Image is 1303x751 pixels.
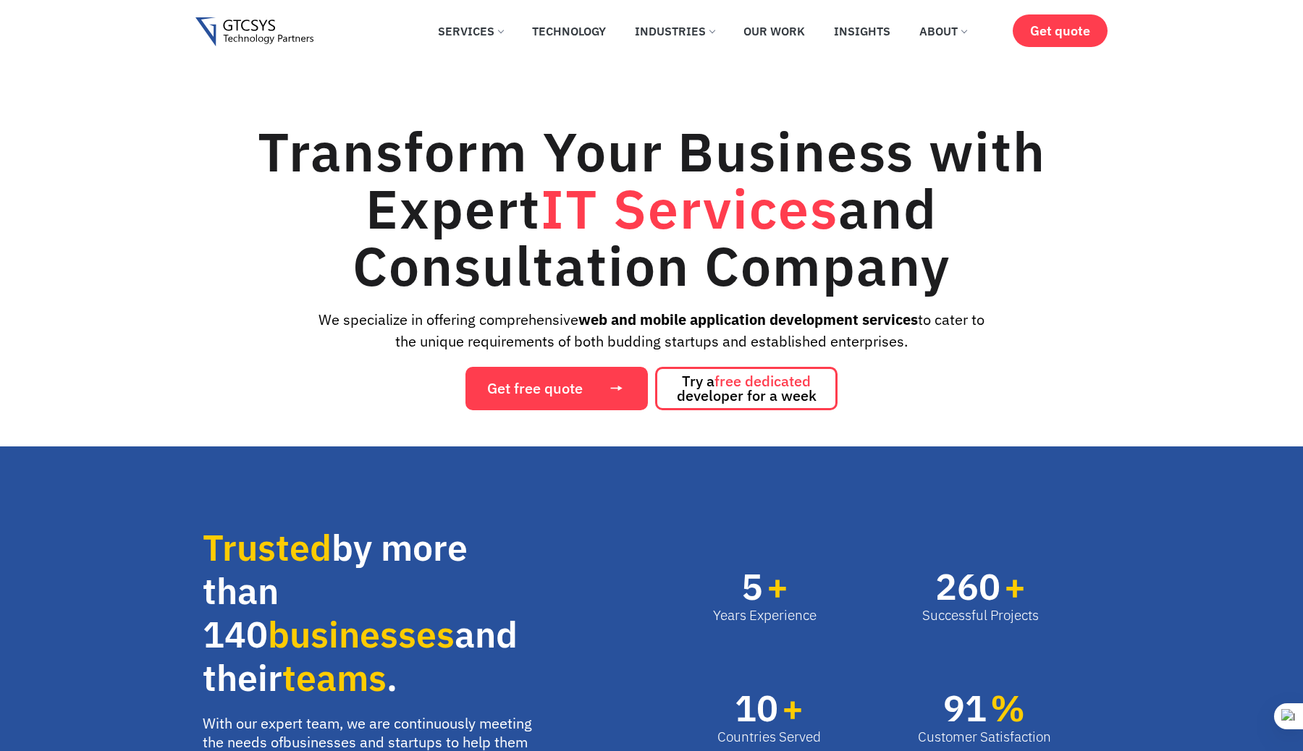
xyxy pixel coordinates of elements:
span: 260 [935,569,1000,605]
span: Get free quote [487,381,583,396]
div: Customer Satisfaction [918,726,1051,747]
a: Insights [823,15,901,47]
span: 5 [741,569,763,605]
div: Years Experience [713,605,817,626]
span: businesses [268,611,455,658]
span: Try a developer for a week [677,374,817,403]
a: About [908,15,977,47]
a: Try afree dedicated developer for a week [655,367,838,410]
h2: by more than 140 and their . [203,526,504,700]
div: Countries Served [717,726,821,747]
span: 10 [735,690,778,726]
img: Gtcsys logo [195,17,313,47]
span: 91 [943,690,987,726]
span: + [767,569,817,605]
strong: web and mobile application development services [578,310,918,329]
span: % [990,690,1051,726]
div: Successful Projects [922,605,1039,626]
span: IT Services [541,173,838,244]
span: teams [282,654,387,701]
a: Services [427,15,514,47]
h1: Transform Your Business with Expert and Consultation Company [195,123,1108,294]
span: + [1004,569,1039,605]
a: Get free quote [465,367,648,410]
a: Industries [624,15,725,47]
span: free dedicated [714,371,811,391]
a: Get quote [1013,14,1108,47]
span: Trusted [203,524,332,571]
a: Our Work [733,15,816,47]
span: Get quote [1030,23,1090,38]
div: We specialize in offering comprehensive to cater to the unique requirements of both budding start... [195,309,1108,352]
span: + [782,690,821,726]
a: Technology [521,15,617,47]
